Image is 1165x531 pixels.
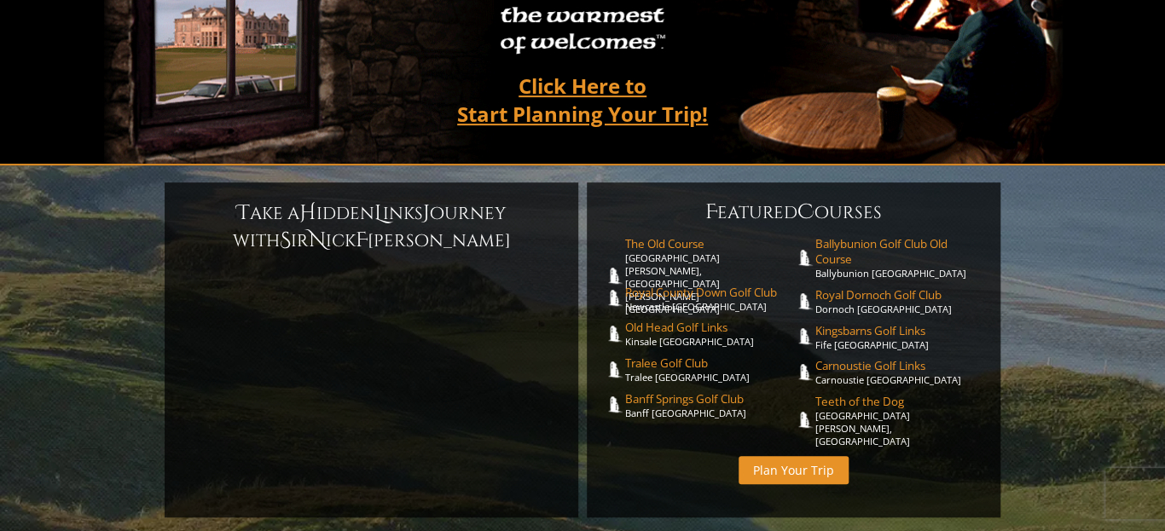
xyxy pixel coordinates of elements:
[237,199,250,227] span: T
[625,391,794,407] span: Banff Springs Golf Club
[815,323,984,338] span: Kingsbarns Golf Links
[705,199,717,226] span: F
[423,199,430,227] span: J
[815,287,984,315] a: Royal Dornoch Golf ClubDornoch [GEOGRAPHIC_DATA]
[625,355,794,384] a: Tralee Golf ClubTralee [GEOGRAPHIC_DATA]
[625,285,794,313] a: Royal County Down Golf ClubNewcastle [GEOGRAPHIC_DATA]
[374,199,383,227] span: L
[815,287,984,303] span: Royal Dornoch Golf Club
[280,227,291,254] span: S
[739,456,849,484] a: Plan Your Trip
[625,236,794,251] span: The Old Course
[625,236,794,315] a: The Old Course[GEOGRAPHIC_DATA][PERSON_NAME], [GEOGRAPHIC_DATA][PERSON_NAME] [GEOGRAPHIC_DATA]
[625,285,794,300] span: Royal County Down Golf Club
[815,236,984,267] span: Ballybunion Golf Club Old Course
[356,227,368,254] span: F
[815,394,984,409] span: Teeth of the Dog
[797,199,814,226] span: C
[299,199,316,227] span: H
[625,320,794,348] a: Old Head Golf LinksKinsale [GEOGRAPHIC_DATA]
[182,199,561,254] h6: ake a idden inks ourney with ir ick [PERSON_NAME]
[815,236,984,280] a: Ballybunion Golf Club Old CourseBallybunion [GEOGRAPHIC_DATA]
[815,358,984,373] span: Carnoustie Golf Links
[625,355,794,371] span: Tralee Golf Club
[625,320,794,335] span: Old Head Golf Links
[815,323,984,351] a: Kingsbarns Golf LinksFife [GEOGRAPHIC_DATA]
[309,227,326,254] span: N
[440,66,725,134] a: Click Here toStart Planning Your Trip!
[815,394,984,447] a: Teeth of the Dog[GEOGRAPHIC_DATA][PERSON_NAME], [GEOGRAPHIC_DATA]
[604,199,983,226] h6: eatured ourses
[815,358,984,386] a: Carnoustie Golf LinksCarnoustie [GEOGRAPHIC_DATA]
[625,391,794,419] a: Banff Springs Golf ClubBanff [GEOGRAPHIC_DATA]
